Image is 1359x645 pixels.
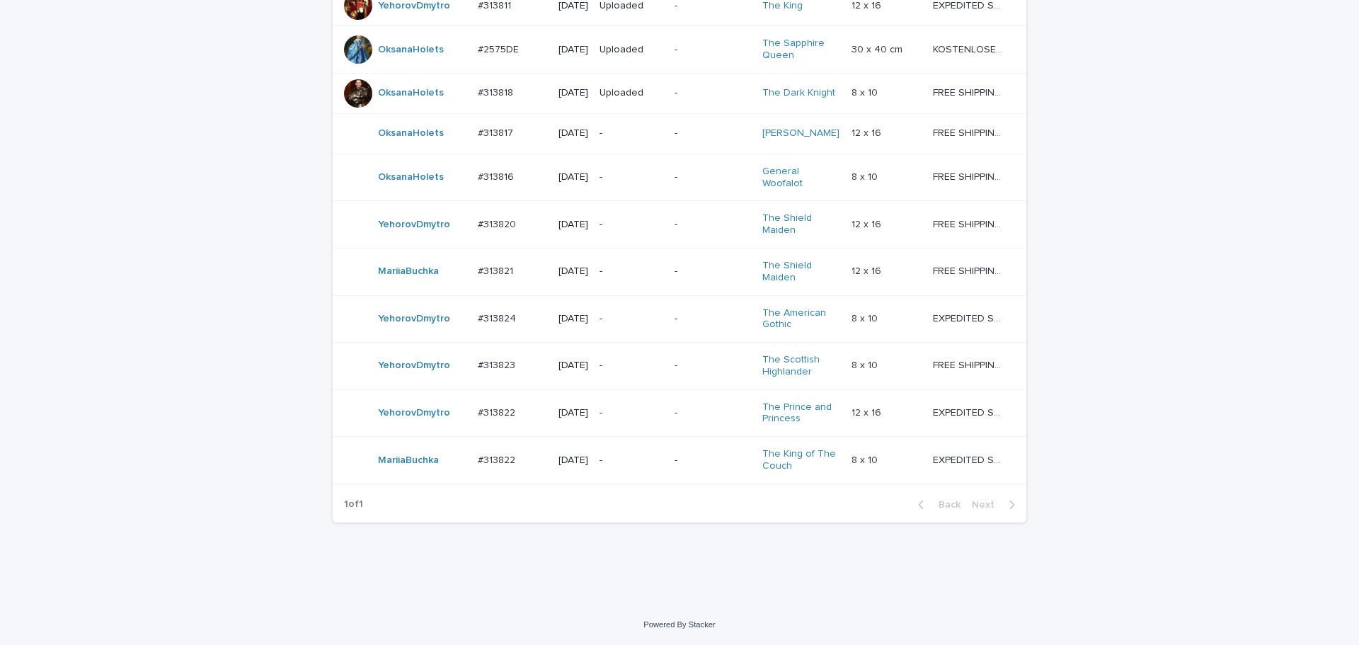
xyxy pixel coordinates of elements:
[851,452,881,467] p: 8 x 10
[600,360,663,372] p: -
[933,263,1007,278] p: FREE SHIPPING - preview in 1-2 business days, after your approval delivery will take 5-10 b.d.
[675,266,750,278] p: -
[851,84,881,99] p: 8 x 10
[675,455,750,467] p: -
[558,171,588,183] p: [DATE]
[675,44,750,56] p: -
[478,357,518,372] p: #313823
[762,260,840,284] a: The Shield Maiden
[762,212,840,236] a: The Shield Maiden
[762,127,839,139] a: [PERSON_NAME]
[933,169,1007,183] p: FREE SHIPPING - preview in 1-2 business days, after your approval delivery will take 5-10 b.d.
[972,500,1003,510] span: Next
[558,87,588,99] p: [DATE]
[933,357,1007,372] p: FREE SHIPPING - preview in 1-2 business days, after your approval delivery will take 5-10 b.d.
[478,216,519,231] p: #313820
[851,263,884,278] p: 12 x 16
[333,113,1026,154] tr: OksanaHolets #313817#313817 [DATE]--[PERSON_NAME] 12 x 1612 x 16 FREE SHIPPING - preview in 1-2 b...
[600,127,663,139] p: -
[851,41,905,56] p: 30 x 40 cm
[558,127,588,139] p: [DATE]
[558,219,588,231] p: [DATE]
[378,219,450,231] a: YehorovDmytro
[907,498,966,511] button: Back
[762,38,840,62] a: The Sapphire Queen
[762,87,835,99] a: The Dark Knight
[675,127,750,139] p: -
[933,84,1007,99] p: FREE SHIPPING - preview in 1-2 business days, after your approval delivery will take 5-10 b.d.
[933,125,1007,139] p: FREE SHIPPING - preview in 1-2 business days, after your approval delivery will take 5-10 b.d.
[333,295,1026,343] tr: YehorovDmytro #313824#313824 [DATE]--The American Gothic 8 x 108 x 10 EXPEDITED SHIPPING - previe...
[851,216,884,231] p: 12 x 16
[851,357,881,372] p: 8 x 10
[966,498,1026,511] button: Next
[600,171,663,183] p: -
[933,216,1007,231] p: FREE SHIPPING - preview in 1-2 business days, after your approval delivery will take 5-10 b.d.
[851,310,881,325] p: 8 x 10
[333,343,1026,390] tr: YehorovDmytro #313823#313823 [DATE]--The Scottish Highlander 8 x 108 x 10 FREE SHIPPING - preview...
[478,263,516,278] p: #313821
[333,154,1026,201] tr: OksanaHolets #313816#313816 [DATE]--General Woofalot 8 x 108 x 10 FREE SHIPPING - preview in 1-2 ...
[378,44,444,56] a: OksanaHolets
[478,452,518,467] p: #313822
[600,87,663,99] p: Uploaded
[333,201,1026,249] tr: YehorovDmytro #313820#313820 [DATE]--The Shield Maiden 12 x 1612 x 16 FREE SHIPPING - preview in ...
[933,404,1007,419] p: EXPEDITED SHIPPING - preview in 1 business day; delivery up to 5 business days after your approval.
[558,360,588,372] p: [DATE]
[675,171,750,183] p: -
[933,310,1007,325] p: EXPEDITED SHIPPING - preview in 1 business day; delivery up to 5 business days after your approval.
[762,401,840,426] a: The Prince and Princess
[378,313,450,325] a: YehorovDmytro
[378,87,444,99] a: OksanaHolets
[600,455,663,467] p: -
[333,437,1026,484] tr: MariiaBuchka #313822#313822 [DATE]--The King of The Couch 8 x 108 x 10 EXPEDITED SHIPPING - previ...
[851,404,884,419] p: 12 x 16
[378,455,439,467] a: MariiaBuchka
[558,407,588,419] p: [DATE]
[675,219,750,231] p: -
[558,44,588,56] p: [DATE]
[933,41,1007,56] p: KOSTENLOSER VERSAND - Vorschau in 1-2 Werktagen, nach Genehmigung 10-12 Werktage Lieferung
[378,407,450,419] a: YehorovDmytro
[378,266,439,278] a: MariiaBuchka
[762,354,840,378] a: The Scottish Highlander
[675,313,750,325] p: -
[933,452,1007,467] p: EXPEDITED SHIPPING - preview in 1 business day; delivery up to 5 business days after your approval.
[851,125,884,139] p: 12 x 16
[333,487,374,522] p: 1 of 1
[762,448,840,472] a: The King of The Couch
[558,455,588,467] p: [DATE]
[478,84,516,99] p: #313818
[478,169,517,183] p: #313816
[600,313,663,325] p: -
[333,248,1026,295] tr: MariiaBuchka #313821#313821 [DATE]--The Shield Maiden 12 x 1612 x 16 FREE SHIPPING - preview in 1...
[675,360,750,372] p: -
[478,404,518,419] p: #313822
[378,360,450,372] a: YehorovDmytro
[378,127,444,139] a: OksanaHolets
[378,171,444,183] a: OksanaHolets
[600,219,663,231] p: -
[600,407,663,419] p: -
[643,620,715,629] a: Powered By Stacker
[478,125,516,139] p: #313817
[478,310,519,325] p: #313824
[333,73,1026,113] tr: OksanaHolets #313818#313818 [DATE]Uploaded-The Dark Knight 8 x 108 x 10 FREE SHIPPING - preview i...
[600,266,663,278] p: -
[600,44,663,56] p: Uploaded
[762,307,840,331] a: The American Gothic
[762,166,840,190] a: General Woofalot
[558,266,588,278] p: [DATE]
[558,313,588,325] p: [DATE]
[333,389,1026,437] tr: YehorovDmytro #313822#313822 [DATE]--The Prince and Princess 12 x 1612 x 16 EXPEDITED SHIPPING - ...
[333,26,1026,74] tr: OksanaHolets #2575DE#2575DE [DATE]Uploaded-The Sapphire Queen 30 x 40 cm30 x 40 cm KOSTENLOSER VE...
[675,87,750,99] p: -
[930,500,961,510] span: Back
[478,41,522,56] p: #2575DE
[851,169,881,183] p: 8 x 10
[675,407,750,419] p: -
